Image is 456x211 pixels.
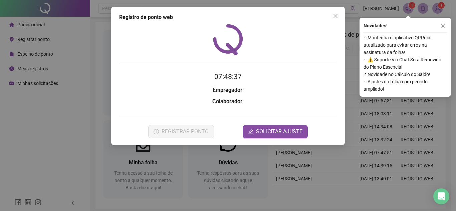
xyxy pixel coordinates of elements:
span: close [333,13,338,19]
div: Open Intercom Messenger [433,188,449,204]
button: Close [330,11,341,21]
span: ⚬ Ajustes da folha com período ampliado! [364,78,447,93]
button: editSOLICITAR AJUSTE [243,125,308,138]
div: Registro de ponto web [119,13,337,21]
span: ⚬ Mantenha o aplicativo QRPoint atualizado para evitar erros na assinatura da folha! [364,34,447,56]
img: QRPoint [213,24,243,55]
span: ⚬ ⚠️ Suporte Via Chat Será Removido do Plano Essencial [364,56,447,71]
span: close [441,23,445,28]
span: Novidades ! [364,22,388,29]
span: SOLICITAR AJUSTE [256,128,302,136]
strong: Colaborador [212,98,242,105]
strong: Empregador [213,87,242,93]
button: REGISTRAR PONTO [148,125,214,138]
span: edit [248,129,253,134]
span: ⚬ Novidade no Cálculo do Saldo! [364,71,447,78]
h3: : [119,86,337,95]
time: 07:48:37 [214,73,242,81]
h3: : [119,97,337,106]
